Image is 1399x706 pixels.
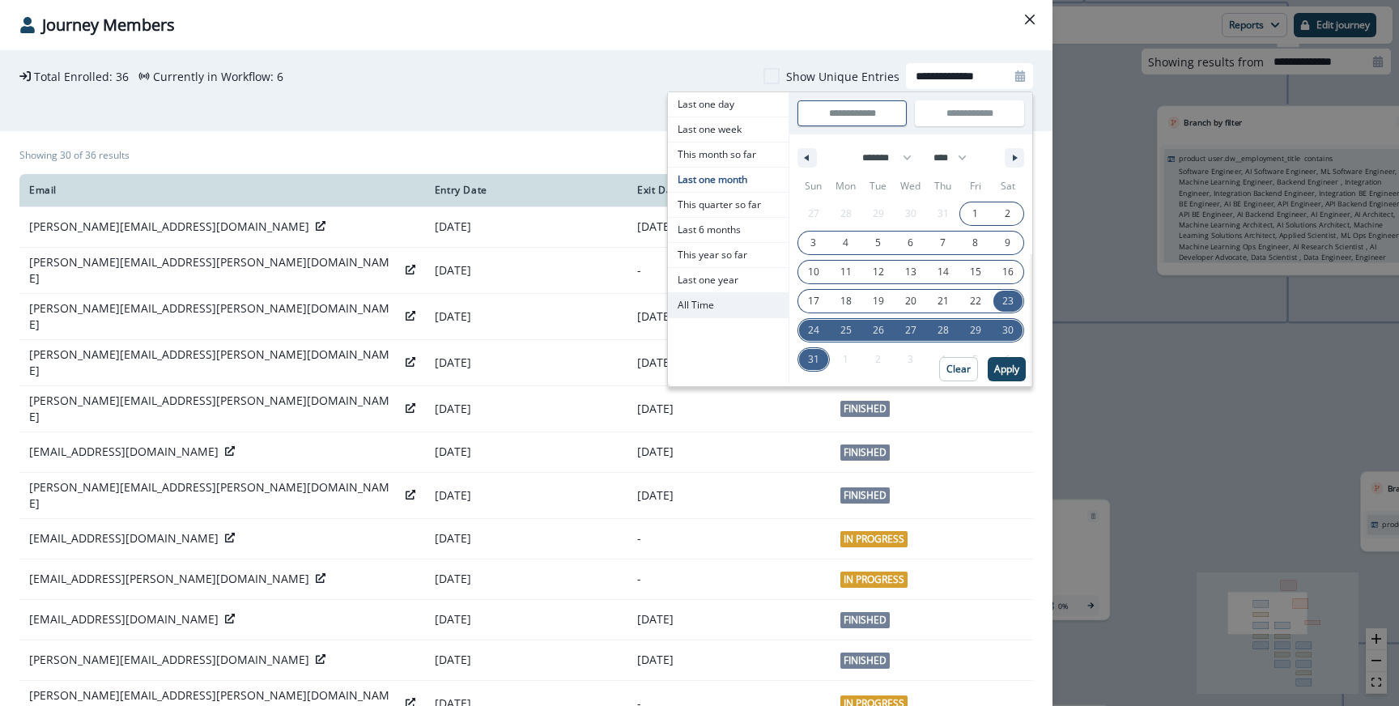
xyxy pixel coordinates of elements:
[938,287,949,316] span: 21
[277,68,283,85] p: 6
[797,316,830,345] button: 24
[29,479,399,512] p: [PERSON_NAME][EMAIL_ADDRESS][PERSON_NAME][DOMAIN_NAME]
[808,257,819,287] span: 10
[637,530,820,547] p: -
[668,293,789,318] button: All Time
[435,262,618,279] p: [DATE]
[830,316,862,345] button: 25
[862,257,895,287] button: 12
[873,316,884,345] span: 26
[875,228,881,257] span: 5
[668,218,789,242] span: Last 6 months
[668,168,789,192] span: Last one month
[988,357,1026,381] button: Apply
[29,347,399,379] p: [PERSON_NAME][EMAIL_ADDRESS][PERSON_NAME][DOMAIN_NAME]
[992,228,1024,257] button: 9
[927,228,959,257] button: 7
[959,173,992,199] span: Fri
[938,316,949,345] span: 28
[927,257,959,287] button: 14
[668,268,789,292] span: Last one year
[668,243,789,267] span: This year so far
[797,287,830,316] button: 17
[797,257,830,287] button: 10
[970,287,981,316] span: 22
[959,257,992,287] button: 15
[29,393,399,425] p: [PERSON_NAME][EMAIL_ADDRESS][PERSON_NAME][DOMAIN_NAME]
[959,228,992,257] button: 8
[435,487,618,504] p: [DATE]
[830,257,862,287] button: 11
[862,173,895,199] span: Tue
[959,287,992,316] button: 22
[895,316,927,345] button: 27
[992,257,1024,287] button: 16
[927,173,959,199] span: Thu
[905,257,916,287] span: 13
[946,364,971,375] p: Clear
[637,571,820,587] p: -
[1005,199,1010,228] span: 2
[992,316,1024,345] button: 30
[29,571,309,587] p: [EMAIL_ADDRESS][PERSON_NAME][DOMAIN_NAME]
[840,401,890,417] span: Finished
[808,345,819,374] span: 31
[435,530,618,547] p: [DATE]
[637,611,820,627] p: [DATE]
[797,173,830,199] span: Sun
[668,243,789,268] button: This year so far
[840,316,852,345] span: 25
[840,531,908,547] span: In Progress
[435,355,618,371] p: [DATE]
[668,117,789,142] span: Last one week
[435,571,618,587] p: [DATE]
[42,13,175,37] p: Journey Members
[808,287,819,316] span: 17
[972,199,978,228] span: 1
[1002,316,1014,345] span: 30
[895,228,927,257] button: 6
[435,401,618,417] p: [DATE]
[843,228,848,257] span: 4
[970,257,981,287] span: 15
[668,142,789,167] span: This month so far
[19,150,130,161] h1: Showing 30 of 36 results
[797,228,830,257] button: 3
[668,92,789,117] button: Last one day
[908,228,913,257] span: 6
[808,316,819,345] span: 24
[830,287,862,316] button: 18
[1002,287,1014,316] span: 23
[786,68,899,85] p: Show Unique Entries
[905,287,916,316] span: 20
[435,444,618,460] p: [DATE]
[840,257,852,287] span: 11
[1005,228,1010,257] span: 9
[637,355,820,371] p: [DATE]
[959,199,992,228] button: 1
[637,487,820,504] p: [DATE]
[992,173,1024,199] span: Sat
[668,193,789,217] span: This quarter so far
[862,287,895,316] button: 19
[668,268,789,293] button: Last one year
[637,219,820,235] p: [DATE]
[116,68,129,85] p: 36
[862,228,895,257] button: 5
[34,68,113,85] p: Total Enrolled:
[972,228,978,257] span: 8
[992,199,1024,228] button: 2
[938,257,949,287] span: 14
[940,228,946,257] span: 7
[840,612,890,628] span: Finished
[637,401,820,417] p: [DATE]
[435,611,618,627] p: [DATE]
[994,364,1019,375] p: Apply
[873,287,884,316] span: 19
[668,168,789,193] button: Last one month
[668,193,789,218] button: This quarter so far
[435,219,618,235] p: [DATE]
[895,173,927,199] span: Wed
[840,487,890,504] span: Finished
